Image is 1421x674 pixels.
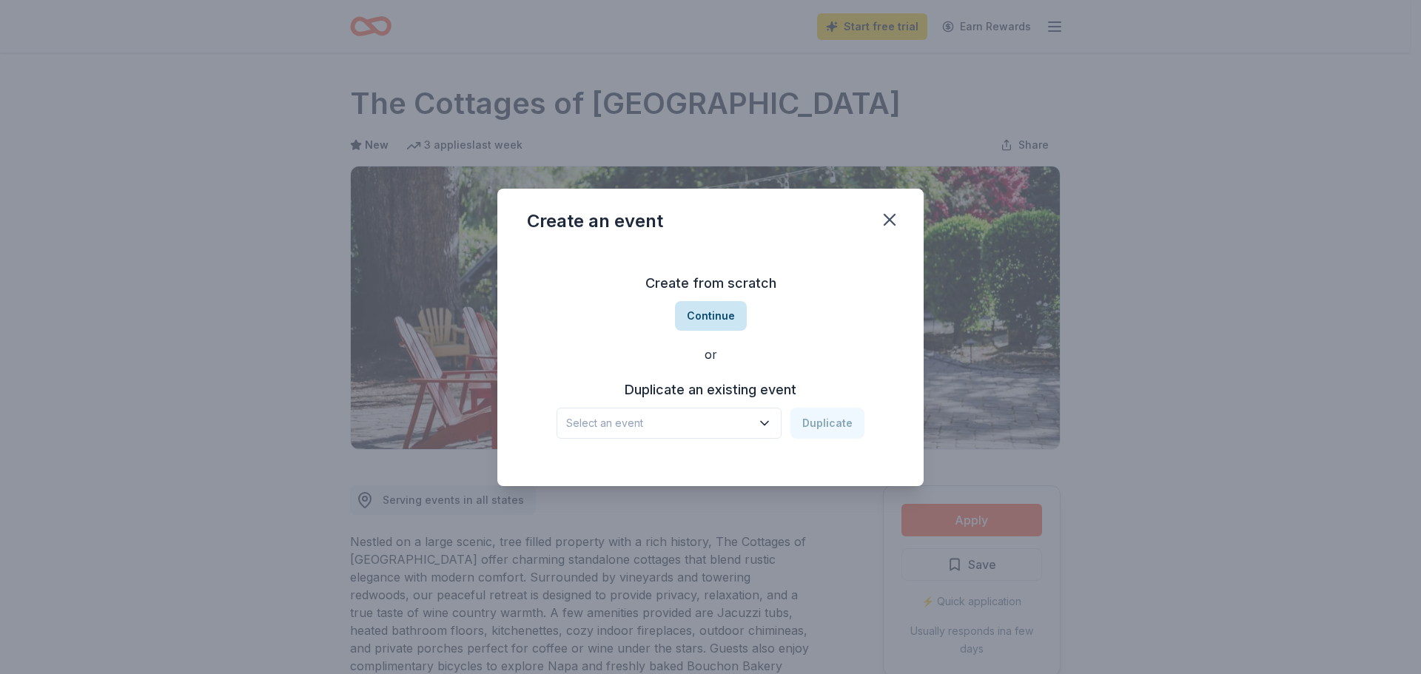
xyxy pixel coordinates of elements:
div: or [527,346,894,363]
button: Select an event [557,408,782,439]
span: Select an event [566,414,751,432]
h3: Duplicate an existing event [557,378,864,402]
button: Continue [675,301,747,331]
div: Create an event [527,209,663,233]
h3: Create from scratch [527,272,894,295]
